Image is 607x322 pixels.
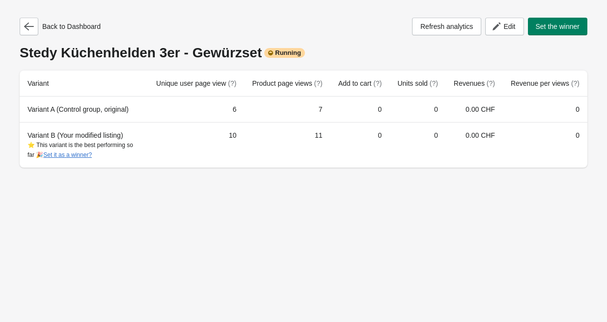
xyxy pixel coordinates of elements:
span: Unique user page view [156,79,236,87]
div: Variant B (Your modified listing) [28,130,140,160]
th: Variant [20,71,148,97]
div: Back to Dashboard [20,18,101,35]
td: 11 [244,122,330,168]
span: Refresh analytics [420,23,473,30]
td: 0 [331,97,390,122]
td: 6 [148,97,244,122]
button: Set it as a winner? [43,151,92,158]
td: 0 [389,122,445,168]
span: (?) [571,79,579,87]
span: Edit [503,23,515,30]
div: Running [264,48,305,58]
td: 0 [331,122,390,168]
span: (?) [430,79,438,87]
span: Add to cart [338,79,382,87]
button: Edit [485,18,524,35]
button: Set the winner [528,18,588,35]
td: 7 [244,97,330,122]
td: 10 [148,122,244,168]
span: (?) [487,79,495,87]
div: Variant A (Control group, original) [28,104,140,114]
span: (?) [314,79,323,87]
span: Revenue per views [511,79,579,87]
button: Refresh analytics [412,18,481,35]
span: Set the winner [536,23,580,30]
span: Units sold [397,79,438,87]
span: Revenues [454,79,495,87]
span: (?) [228,79,236,87]
td: 0 [503,122,587,168]
div: Stedy Küchenhelden 3er - Gewürzset [20,45,587,61]
span: Product page views [252,79,322,87]
div: ⭐ This variant is the best performing so far 🎉 [28,140,140,160]
td: 0 [389,97,445,122]
td: 0.00 CHF [446,97,503,122]
td: 0 [503,97,587,122]
td: 0.00 CHF [446,122,503,168]
span: (?) [373,79,382,87]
